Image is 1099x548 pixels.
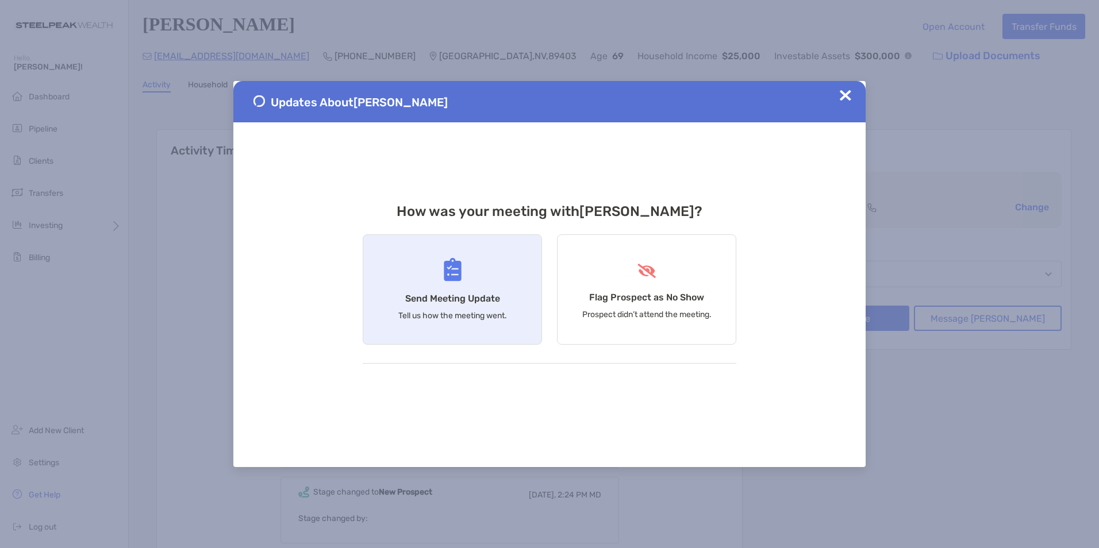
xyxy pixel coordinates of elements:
h4: Flag Prospect as No Show [589,292,704,303]
img: Flag Prospect as No Show [636,264,658,278]
span: Updates About [PERSON_NAME] [271,95,448,109]
p: Prospect didn’t attend the meeting. [582,310,712,319]
img: Send Meeting Update [444,258,462,281]
h3: How was your meeting with [PERSON_NAME] ? [363,203,736,219]
h4: Send Meeting Update [405,293,500,304]
img: Close Updates Zoe [840,90,851,101]
p: Tell us how the meeting went. [398,311,507,321]
img: Send Meeting Update 1 [253,95,265,107]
